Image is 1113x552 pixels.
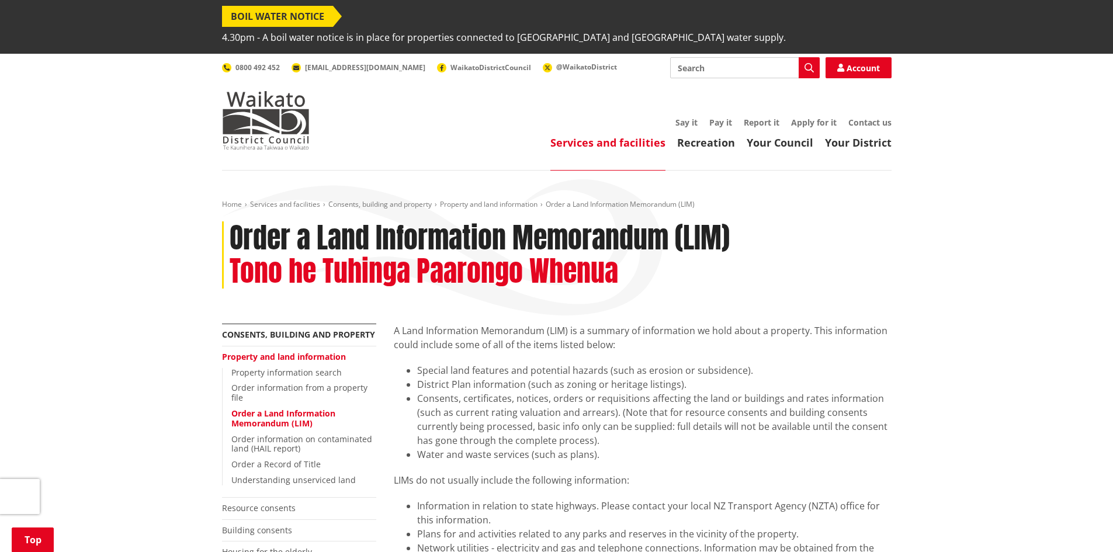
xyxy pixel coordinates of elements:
a: Pay it [709,117,732,128]
li: Consents, certificates, notices, orders or requisitions affecting the land or buildings and rates... [417,391,892,447]
a: Order a Record of Title [231,459,321,470]
span: Order a Land Information Memorandum (LIM) [546,199,695,209]
a: Order information on contaminated land (HAIL report) [231,433,372,454]
a: [EMAIL_ADDRESS][DOMAIN_NAME] [292,63,425,72]
p: LIMs do not usually include the following information: [394,473,892,487]
a: Say it [675,117,698,128]
input: Search input [670,57,820,78]
span: @WaikatoDistrict [556,62,617,72]
span: 0800 492 452 [235,63,280,72]
a: Property and land information [440,199,538,209]
h2: Tono he Tuhinga Paarongo Whenua [230,255,618,289]
span: [EMAIL_ADDRESS][DOMAIN_NAME] [305,63,425,72]
a: Property information search [231,367,342,378]
a: 0800 492 452 [222,63,280,72]
a: Home [222,199,242,209]
a: Your District [825,136,892,150]
a: WaikatoDistrictCouncil [437,63,531,72]
iframe: Messenger Launcher [1059,503,1101,545]
a: Resource consents [222,502,296,513]
li: Water and waste services (such as plans). [417,447,892,461]
a: Order a Land Information Memorandum (LIM) [231,408,335,429]
a: Order information from a property file [231,382,367,403]
a: Consents, building and property [222,329,375,340]
li: Information in relation to state highways. Please contact your local NZ Transport Agency (NZTA) o... [417,499,892,527]
span: 4.30pm - A boil water notice is in place for properties connected to [GEOGRAPHIC_DATA] and [GEOGR... [222,27,786,48]
img: Waikato District Council - Te Kaunihera aa Takiwaa o Waikato [222,91,310,150]
span: BOIL WATER NOTICE [222,6,333,27]
a: Consents, building and property [328,199,432,209]
li: Plans for and activities related to any parks and reserves in the vicinity of the property. [417,527,892,541]
a: Top [12,527,54,552]
h1: Order a Land Information Memorandum (LIM) [230,221,730,255]
a: Services and facilities [250,199,320,209]
a: Contact us [848,117,892,128]
a: Property and land information [222,351,346,362]
li: Special land features and potential hazards (such as erosion or subsidence). [417,363,892,377]
a: Your Council [747,136,813,150]
p: A Land Information Memorandum (LIM) is a summary of information we hold about a property. This in... [394,324,892,352]
a: Apply for it [791,117,837,128]
li: District Plan information (such as zoning or heritage listings). [417,377,892,391]
a: Account [826,57,892,78]
a: Report it [744,117,779,128]
a: Services and facilities [550,136,665,150]
a: @WaikatoDistrict [543,62,617,72]
a: Building consents [222,525,292,536]
a: Recreation [677,136,735,150]
a: Understanding unserviced land [231,474,356,485]
nav: breadcrumb [222,200,892,210]
span: WaikatoDistrictCouncil [450,63,531,72]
